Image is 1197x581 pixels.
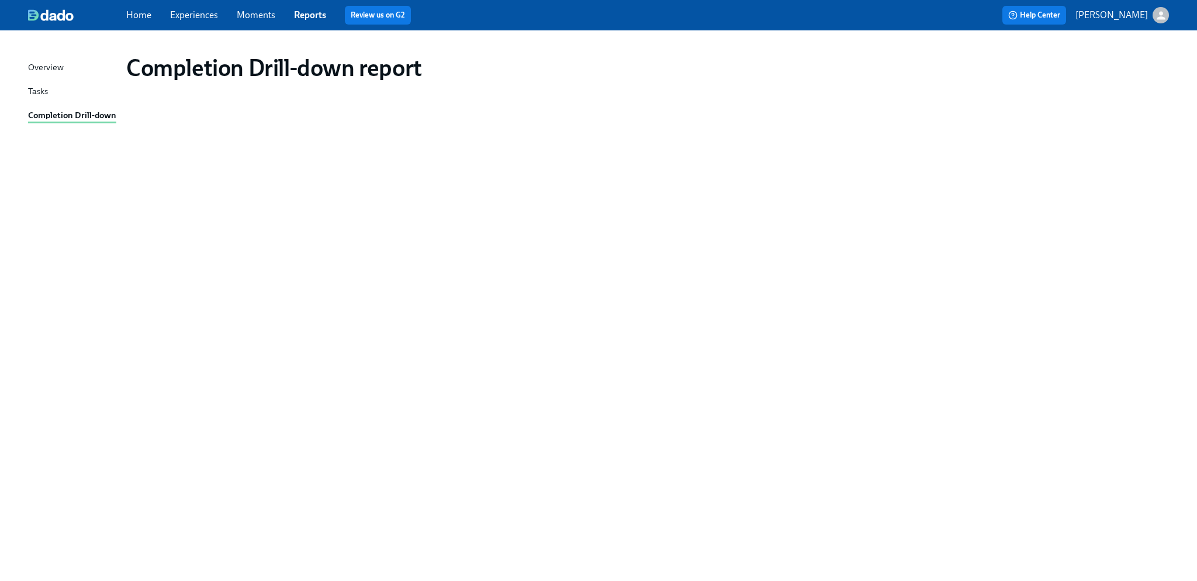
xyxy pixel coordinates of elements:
[351,9,405,21] a: Review us on G2
[28,109,117,123] a: Completion Drill-down
[126,9,151,20] a: Home
[28,85,48,99] div: Tasks
[345,6,411,25] button: Review us on G2
[28,61,117,75] a: Overview
[294,9,326,20] a: Reports
[1075,7,1169,23] button: [PERSON_NAME]
[170,9,218,20] a: Experiences
[1075,9,1148,22] p: [PERSON_NAME]
[126,54,422,82] h1: Completion Drill-down report
[1008,9,1060,21] span: Help Center
[28,61,64,75] div: Overview
[1002,6,1066,25] button: Help Center
[28,109,116,123] div: Completion Drill-down
[237,9,275,20] a: Moments
[28,85,117,99] a: Tasks
[28,9,126,21] a: dado
[28,9,74,21] img: dado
